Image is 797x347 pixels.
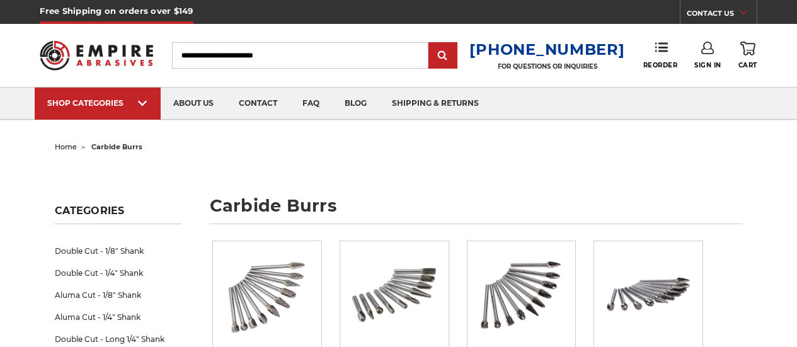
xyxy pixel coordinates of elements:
[55,142,77,151] a: home
[290,88,332,120] a: faq
[643,61,678,69] span: Reorder
[694,61,721,69] span: Sign In
[47,98,148,108] div: SHOP CATEGORIES
[210,197,742,224] h1: carbide burrs
[738,42,757,69] a: Cart
[55,306,181,328] a: Aluma Cut - 1/4" Shank
[161,88,226,120] a: about us
[643,42,678,69] a: Reorder
[469,62,624,71] p: FOR QUESTIONS OR INQUIRIES
[469,40,624,59] a: [PHONE_NUMBER]
[687,6,757,24] a: CONTACT US
[40,33,152,77] img: Empire Abrasives
[738,61,757,69] span: Cart
[430,43,456,69] input: Submit
[226,88,290,120] a: contact
[55,205,181,224] h5: Categories
[55,240,181,262] a: Double Cut - 1/8" Shank
[332,88,379,120] a: blog
[91,142,142,151] span: carbide burrs
[55,262,181,284] a: Double Cut - 1/4" Shank
[379,88,491,120] a: shipping & returns
[55,284,181,306] a: Aluma Cut - 1/8" Shank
